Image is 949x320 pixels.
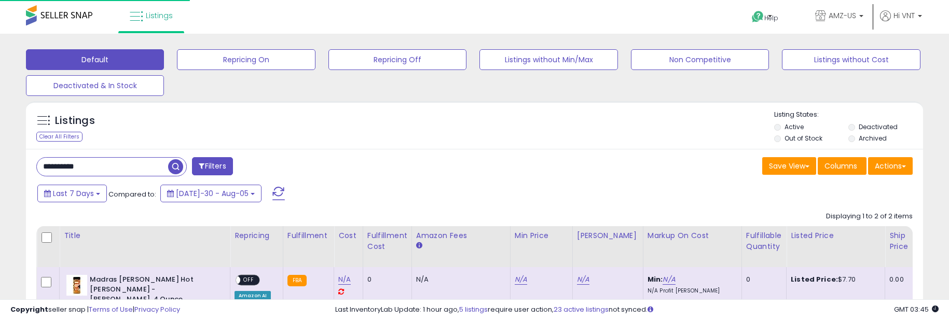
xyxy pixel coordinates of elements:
[134,304,180,314] a: Privacy Policy
[192,157,232,175] button: Filters
[829,10,856,21] span: AMZ-US
[785,134,822,143] label: Out of Stock
[764,13,778,22] span: Help
[89,304,133,314] a: Terms of Use
[37,185,107,202] button: Last 7 Days
[746,230,782,252] div: Fulfillable Quantity
[335,305,939,315] div: Last InventoryLab Update: 1 hour ago, require user action, not synced.
[240,276,257,285] span: OFF
[859,122,898,131] label: Deactivated
[235,291,271,300] div: Amazon AI
[648,274,663,284] b: Min:
[235,230,279,241] div: Repricing
[791,275,877,284] div: $7.70
[648,230,737,241] div: Markup on Cost
[826,212,913,221] div: Displaying 1 to 2 of 2 items
[868,157,913,175] button: Actions
[416,275,502,284] div: N/A
[889,230,910,252] div: Ship Price
[893,10,915,21] span: Hi VNT
[880,10,922,34] a: Hi VNT
[55,114,95,128] h5: Listings
[479,49,617,70] button: Listings without Min/Max
[146,10,173,21] span: Listings
[894,304,939,314] span: 2025-08-13 03:45 GMT
[577,230,639,241] div: [PERSON_NAME]
[577,274,589,285] a: N/A
[338,230,359,241] div: Cost
[631,49,769,70] button: Non Competitive
[367,230,407,252] div: Fulfillment Cost
[416,230,506,241] div: Amazon Fees
[643,226,741,267] th: The percentage added to the cost of goods (COGS) that forms the calculator for Min & Max prices.
[90,275,216,307] b: Madras [PERSON_NAME] Hot [PERSON_NAME] - [PERSON_NAME], 4 Ounce
[744,3,799,34] a: Help
[746,275,778,284] div: 0
[108,189,156,199] span: Compared to:
[859,134,887,143] label: Archived
[791,274,838,284] b: Listed Price:
[785,122,804,131] label: Active
[774,110,923,120] p: Listing States:
[648,287,734,295] p: N/A Profit [PERSON_NAME]
[64,230,226,241] div: Title
[889,275,906,284] div: 0.00
[328,49,466,70] button: Repricing Off
[66,275,87,296] img: 41zytLNI25L._SL40_.jpg
[53,188,94,199] span: Last 7 Days
[177,49,315,70] button: Repricing On
[515,230,568,241] div: Min Price
[459,304,488,314] a: 5 listings
[824,161,857,171] span: Columns
[515,274,527,285] a: N/A
[367,275,404,284] div: 0
[287,275,307,286] small: FBA
[338,274,351,285] a: N/A
[782,49,920,70] button: Listings without Cost
[287,230,329,241] div: Fulfillment
[26,75,164,96] button: Deactivated & In Stock
[36,132,82,142] div: Clear All Filters
[176,188,249,199] span: [DATE]-30 - Aug-05
[10,304,48,314] strong: Copyright
[663,274,675,285] a: N/A
[762,157,816,175] button: Save View
[818,157,867,175] button: Columns
[10,305,180,315] div: seller snap | |
[751,10,764,23] i: Get Help
[26,49,164,70] button: Default
[416,241,422,251] small: Amazon Fees.
[160,185,262,202] button: [DATE]-30 - Aug-05
[791,230,881,241] div: Listed Price
[554,304,609,314] a: 23 active listings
